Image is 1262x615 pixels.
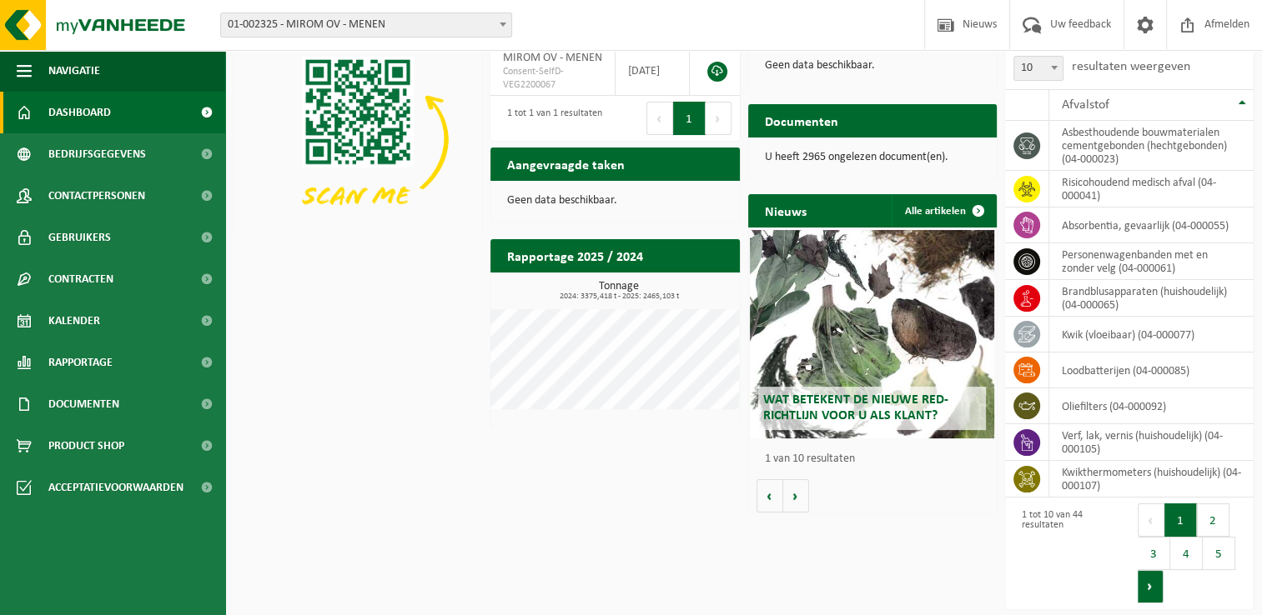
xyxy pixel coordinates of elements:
[48,300,100,342] span: Kalender
[1049,424,1254,461] td: verf, lak, vernis (huishoudelijk) (04-000105)
[490,147,641,180] h2: Aangevraagde taken
[1138,503,1164,537] button: Previous
[1049,352,1254,388] td: loodbatterijen (04-000085)
[892,194,995,227] a: Alle artikelen
[1164,503,1197,537] button: 1
[48,175,145,217] span: Contactpersonen
[48,258,113,300] span: Contracten
[1170,537,1203,570] button: 4
[48,133,146,175] span: Bedrijfsgegevens
[48,92,111,133] span: Dashboard
[503,65,602,92] span: Consent-SelfD-VEG2200067
[1013,56,1063,81] span: 10
[765,60,980,72] p: Geen data beschikbaar.
[48,342,113,383] span: Rapportage
[48,217,111,258] span: Gebruikers
[748,104,855,137] h2: Documenten
[706,102,732,135] button: Next
[673,102,706,135] button: 1
[1049,243,1254,280] td: personenwagenbanden met en zonder velg (04-000061)
[1072,60,1190,73] label: resultaten weergeven
[765,152,980,163] p: U heeft 2965 ongelezen document(en).
[1049,207,1254,243] td: absorbentia, gevaarlijk (04-000055)
[499,292,739,301] span: 2024: 3375,418 t - 2025: 2465,103 t
[1138,570,1164,603] button: Next
[765,453,988,465] p: 1 van 10 resultaten
[616,46,690,96] td: [DATE]
[499,281,739,301] h3: Tonnage
[48,467,184,508] span: Acceptatievoorwaarden
[48,383,119,425] span: Documenten
[499,100,602,137] div: 1 tot 1 van 1 resultaten
[221,13,511,37] span: 01-002325 - MIROM OV - MENEN
[503,52,602,64] span: MIROM OV - MENEN
[762,393,948,422] span: Wat betekent de nieuwe RED-richtlijn voor u als klant?
[750,230,993,438] a: Wat betekent de nieuwe RED-richtlijn voor u als klant?
[490,239,660,272] h2: Rapportage 2025 / 2024
[1049,171,1254,207] td: risicohoudend medisch afval (04-000041)
[616,272,738,305] a: Bekijk rapportage
[1049,280,1254,317] td: brandblusapparaten (huishoudelijk) (04-000065)
[1203,537,1235,570] button: 5
[1049,461,1254,497] td: kwikthermometers (huishoudelijk) (04-000107)
[507,195,722,207] p: Geen data beschikbaar.
[1138,537,1170,570] button: 3
[1197,503,1229,537] button: 2
[48,50,100,92] span: Navigatie
[1049,317,1254,352] td: kwik (vloeibaar) (04-000077)
[783,479,809,512] button: Volgende
[1049,121,1254,171] td: asbesthoudende bouwmaterialen cementgebonden (hechtgebonden) (04-000023)
[1013,502,1121,605] div: 1 tot 10 van 44 resultaten
[220,12,512,37] span: 01-002325 - MIROM OV - MENEN
[1049,388,1254,424] td: oliefilters (04-000092)
[1014,57,1063,80] span: 10
[1062,98,1109,112] span: Afvalstof
[48,425,124,467] span: Product Shop
[757,479,783,512] button: Vorige
[748,194,823,227] h2: Nieuws
[234,46,482,232] img: Download de VHEPlus App
[646,102,673,135] button: Previous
